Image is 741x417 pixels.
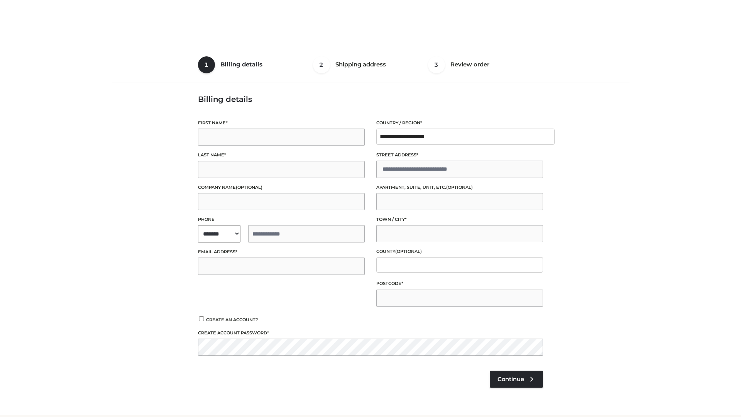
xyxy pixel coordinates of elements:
h3: Billing details [198,95,543,104]
label: Company name [198,184,365,191]
span: Shipping address [335,61,386,68]
span: 2 [313,56,330,73]
label: Town / City [376,216,543,223]
span: (optional) [236,185,262,190]
label: Email address [198,248,365,256]
span: Billing details [220,61,262,68]
span: (optional) [395,249,422,254]
input: Create an account? [198,316,205,321]
label: Apartment, suite, unit, etc. [376,184,543,191]
label: Phone [198,216,365,223]
span: Continue [497,376,524,383]
label: First name [198,119,365,127]
span: 3 [428,56,445,73]
label: Postcode [376,280,543,287]
span: Create an account? [206,317,258,322]
span: (optional) [446,185,473,190]
label: Create account password [198,329,543,337]
span: 1 [198,56,215,73]
span: Review order [450,61,489,68]
label: Last name [198,151,365,159]
label: Street address [376,151,543,159]
label: Country / Region [376,119,543,127]
label: County [376,248,543,255]
a: Continue [490,371,543,388]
